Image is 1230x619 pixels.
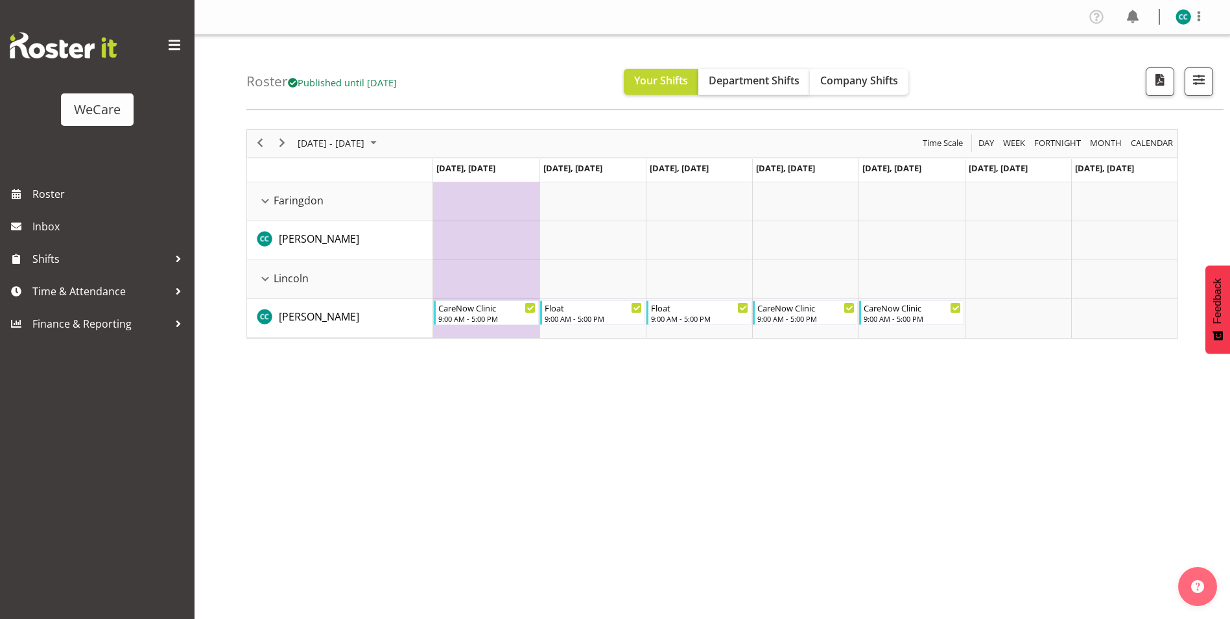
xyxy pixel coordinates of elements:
button: Filter Shifts [1185,67,1213,96]
div: September 22 - 28, 2025 [293,130,384,157]
div: 9:00 AM - 5:00 PM [438,313,536,324]
span: Shifts [32,249,169,269]
td: Charlotte Courtney resource [247,221,433,260]
button: Timeline Day [976,135,997,151]
button: Your Shifts [624,69,698,95]
div: 9:00 AM - 5:00 PM [864,313,961,324]
span: Finance & Reporting [32,314,169,334]
span: Month [1089,135,1123,151]
button: Feedback - Show survey [1205,265,1230,354]
span: [DATE], [DATE] [436,162,495,174]
img: charlotte-courtney11007.jpg [1176,9,1191,25]
span: [DATE], [DATE] [756,162,815,174]
span: Your Shifts [634,73,688,88]
button: Fortnight [1032,135,1083,151]
span: Published until [DATE] [288,76,397,89]
span: Department Shifts [709,73,799,88]
span: [DATE], [DATE] [650,162,709,174]
span: [DATE], [DATE] [862,162,921,174]
span: [DATE], [DATE] [969,162,1028,174]
span: Time & Attendance [32,282,169,301]
button: Next [274,135,291,151]
span: Day [977,135,995,151]
div: Charlotte Courtney"s event - Float Begin From Wednesday, September 24, 2025 at 9:00:00 AM GMT+12:... [646,300,751,325]
span: calendar [1129,135,1174,151]
button: Previous [252,135,269,151]
a: [PERSON_NAME] [279,231,359,247]
span: Time Scale [921,135,964,151]
button: Company Shifts [810,69,908,95]
table: Timeline Week of September 28, 2025 [433,182,1177,338]
div: Charlotte Courtney"s event - CareNow Clinic Begin From Monday, September 22, 2025 at 9:00:00 AM G... [434,300,539,325]
div: WeCare [74,100,121,119]
h4: Roster [246,74,397,89]
span: [DATE], [DATE] [1075,162,1134,174]
div: 9:00 AM - 5:00 PM [651,313,748,324]
span: Roster [32,184,188,204]
span: [PERSON_NAME] [279,232,359,246]
td: Faringdon resource [247,182,433,221]
button: Timeline Week [1001,135,1028,151]
div: Float [545,301,642,314]
button: Month [1129,135,1176,151]
div: Charlotte Courtney"s event - CareNow Clinic Begin From Friday, September 26, 2025 at 9:00:00 AM G... [859,300,964,325]
span: Inbox [32,217,188,236]
button: Download a PDF of the roster according to the set date range. [1146,67,1174,96]
div: CareNow Clinic [757,301,855,314]
img: Rosterit website logo [10,32,117,58]
button: Timeline Month [1088,135,1124,151]
td: Charlotte Courtney resource [247,299,433,338]
div: Float [651,301,748,314]
div: 9:00 AM - 5:00 PM [545,313,642,324]
a: [PERSON_NAME] [279,309,359,324]
div: CareNow Clinic [438,301,536,314]
button: September 2025 [296,135,383,151]
span: Lincoln [274,271,309,286]
div: Charlotte Courtney"s event - Float Begin From Tuesday, September 23, 2025 at 9:00:00 AM GMT+12:00... [540,300,645,325]
span: Fortnight [1033,135,1082,151]
span: Faringdon [274,193,324,208]
div: 9:00 AM - 5:00 PM [757,313,855,324]
img: help-xxl-2.png [1191,580,1204,593]
div: Timeline Week of September 28, 2025 [246,129,1178,339]
div: CareNow Clinic [864,301,961,314]
span: Company Shifts [820,73,898,88]
span: Week [1002,135,1026,151]
button: Department Shifts [698,69,810,95]
div: Charlotte Courtney"s event - CareNow Clinic Begin From Thursday, September 25, 2025 at 9:00:00 AM... [753,300,858,325]
div: previous period [249,130,271,157]
button: Time Scale [921,135,965,151]
div: next period [271,130,293,157]
td: Lincoln resource [247,260,433,299]
span: [DATE], [DATE] [543,162,602,174]
span: [DATE] - [DATE] [296,135,366,151]
span: Feedback [1212,278,1224,324]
